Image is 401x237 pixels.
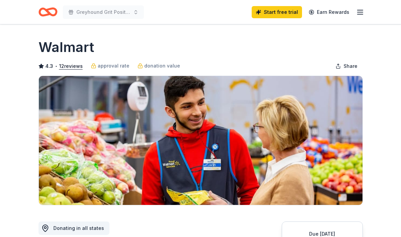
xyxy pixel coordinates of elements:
a: Start free trial [252,6,302,18]
span: Donating in all states [53,225,104,231]
a: Home [39,4,57,20]
span: 4.3 [45,62,53,70]
button: Greyhound Grit Positive Behavior and Growth Incentive [63,5,144,19]
a: donation value [137,62,180,70]
h1: Walmart [39,38,94,57]
a: Earn Rewards [305,6,353,18]
img: Image for Walmart [39,76,362,205]
a: approval rate [91,62,129,70]
button: Share [330,59,363,73]
span: approval rate [98,62,129,70]
span: Share [344,62,357,70]
span: donation value [144,62,180,70]
span: Greyhound Grit Positive Behavior and Growth Incentive [76,8,130,16]
span: • [55,63,57,69]
button: 12reviews [59,62,83,70]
